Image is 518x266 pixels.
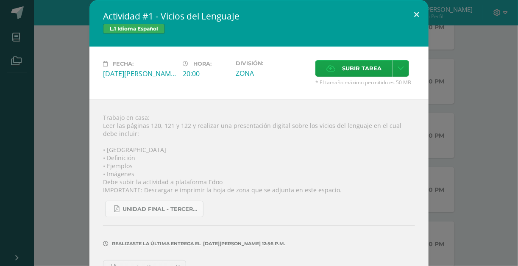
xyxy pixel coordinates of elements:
[236,69,309,78] div: ZONA
[123,206,199,213] span: UNIDAD FINAL - TERCERO BASICO A-B-C.pdf
[112,241,201,247] span: Realizaste la última entrega el
[236,60,309,66] label: División:
[103,24,165,34] span: L.1 Idioma Español
[105,201,203,217] a: UNIDAD FINAL - TERCERO BASICO A-B-C.pdf
[103,10,415,22] h2: Actividad #1 - Vicios del LenguaJe
[193,61,212,67] span: Hora:
[183,69,229,78] div: 20:00
[342,61,382,76] span: Subir tarea
[315,79,415,86] span: * El tamaño máximo permitido es 50 MB
[113,61,134,67] span: Fecha:
[103,69,176,78] div: [DATE][PERSON_NAME]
